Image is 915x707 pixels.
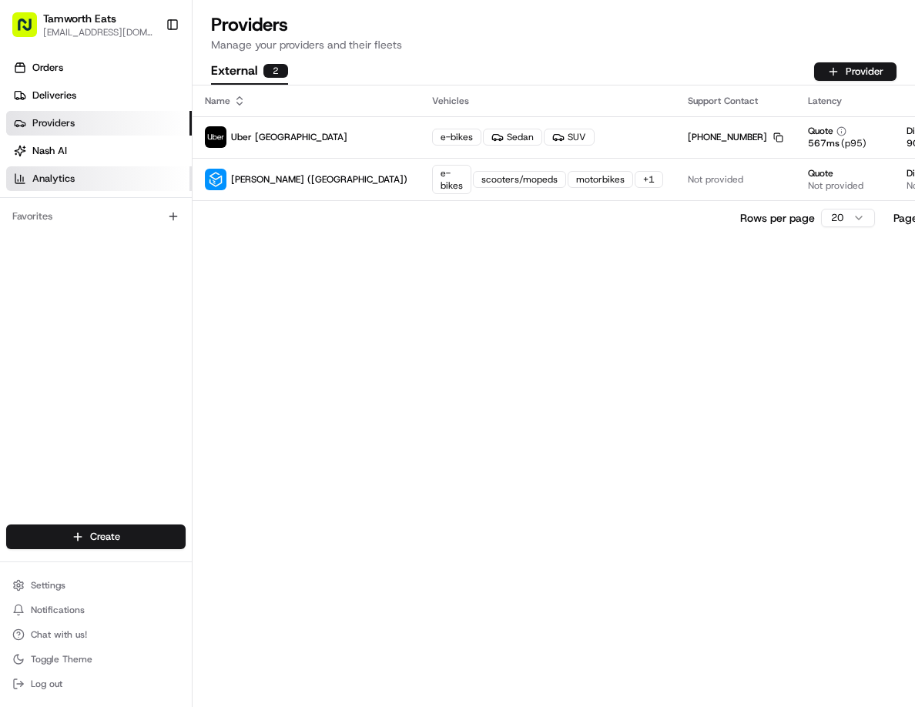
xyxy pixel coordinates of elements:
[6,6,159,43] button: Tamworth Eats[EMAIL_ADDRESS][DOMAIN_NAME]
[211,37,897,52] p: Manage your providers and their fleets
[6,166,192,191] a: Analytics
[544,129,595,146] div: SUV
[231,131,347,143] span: Uber [GEOGRAPHIC_DATA]
[432,129,481,146] div: e-bikes
[841,137,866,149] span: (p95)
[814,62,897,81] button: Provider
[52,147,253,163] div: Start new chat
[808,179,863,192] span: Not provided
[6,524,186,549] button: Create
[473,171,566,188] div: scooters/mopeds
[6,648,186,670] button: Toggle Theme
[211,12,897,37] h1: Providers
[6,575,186,596] button: Settings
[205,169,226,190] img: stuart_logo.png
[43,11,116,26] button: Tamworth Eats
[483,129,542,146] div: Sedan
[688,173,743,186] span: Not provided
[52,163,195,175] div: We're available if you need us!
[15,15,46,46] img: Nash
[31,628,87,641] span: Chat with us!
[808,137,840,149] span: 567 ms
[124,217,253,245] a: 💻API Documentation
[263,64,288,78] div: 2
[40,99,254,116] input: Clear
[635,171,663,188] div: + 1
[211,59,288,85] button: External
[231,173,407,186] span: [PERSON_NAME] ([GEOGRAPHIC_DATA])
[6,204,186,229] div: Favorites
[6,111,192,136] a: Providers
[6,599,186,621] button: Notifications
[90,530,120,544] span: Create
[205,95,407,107] div: Name
[6,673,186,695] button: Log out
[432,95,663,107] div: Vehicles
[32,144,67,158] span: Nash AI
[262,152,280,170] button: Start new chat
[15,62,280,86] p: Welcome 👋
[740,210,815,226] p: Rows per page
[31,678,62,690] span: Log out
[6,139,192,163] a: Nash AI
[205,126,226,148] img: uber-new-logo.jpeg
[153,261,186,273] span: Pylon
[31,223,118,239] span: Knowledge Base
[32,61,63,75] span: Orders
[568,171,633,188] div: motorbikes
[32,116,75,130] span: Providers
[15,225,28,237] div: 📗
[6,624,186,645] button: Chat with us!
[31,653,92,665] span: Toggle Theme
[6,83,192,108] a: Deliveries
[43,26,153,39] button: [EMAIL_ADDRESS][DOMAIN_NAME]
[9,217,124,245] a: 📗Knowledge Base
[6,55,192,80] a: Orders
[808,167,833,179] span: Quote
[31,579,65,591] span: Settings
[688,95,783,107] div: Support Contact
[32,172,75,186] span: Analytics
[32,89,76,102] span: Deliveries
[808,125,846,137] button: Quote
[688,131,783,143] div: [PHONE_NUMBER]
[15,147,43,175] img: 1736555255976-a54dd68f-1ca7-489b-9aae-adbdc363a1c4
[31,604,85,616] span: Notifications
[432,165,471,194] div: e-bikes
[109,260,186,273] a: Powered byPylon
[146,223,247,239] span: API Documentation
[130,225,142,237] div: 💻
